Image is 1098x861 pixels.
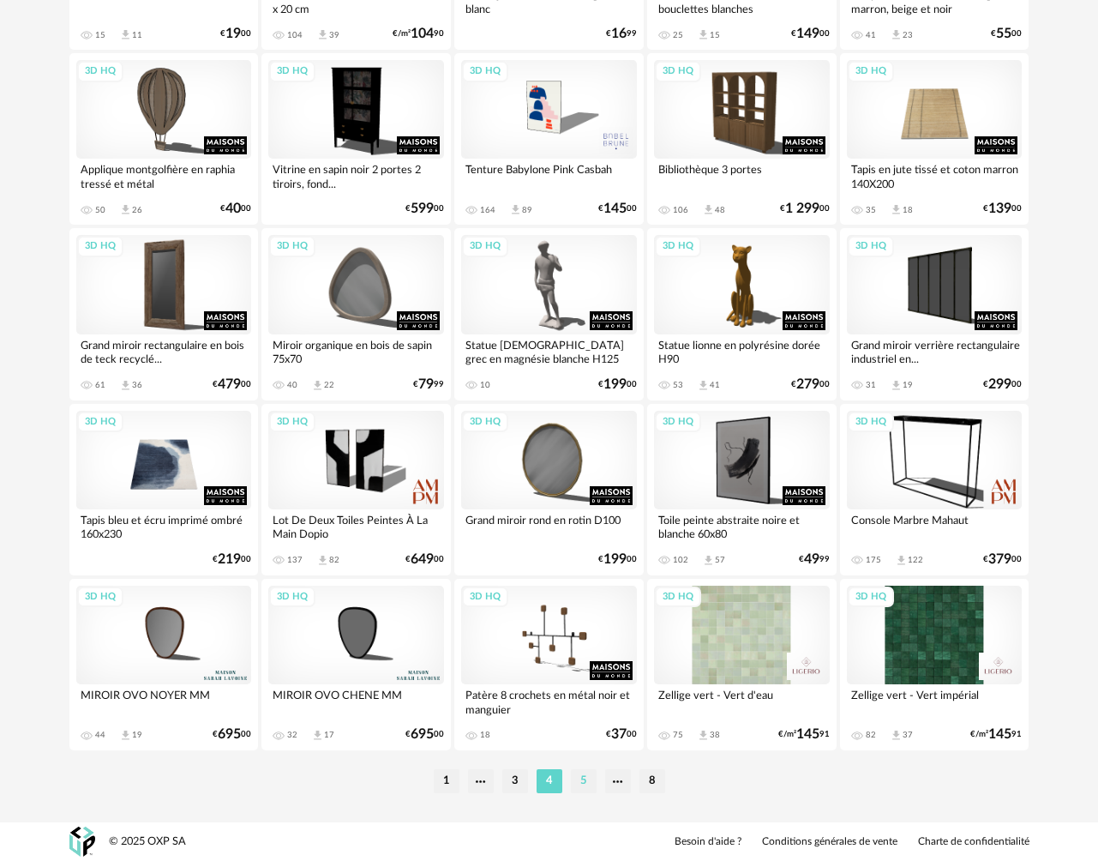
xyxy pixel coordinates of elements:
a: 3D HQ MIROIR OVO NOYER MM 44 Download icon 19 €69500 [69,579,259,750]
span: 19 [225,28,241,39]
a: 3D HQ Applique montgolfière en raphia tressé et métal 50 Download icon 26 €4000 [69,53,259,225]
div: 3D HQ [269,61,315,82]
div: 3D HQ [848,412,894,433]
div: 3D HQ [77,412,123,433]
div: €/m² 90 [393,28,444,39]
div: € 00 [213,729,251,740]
div: Tapis bleu et écru imprimé ombré 160x230 [76,509,252,544]
a: 3D HQ Grand miroir verrière rectangulaire industriel en... 31 Download icon 19 €29900 [840,228,1029,400]
div: Zellige vert - Vert d'eau [654,684,830,719]
div: € 00 [220,203,251,214]
div: Bibliothèque 3 portes [654,159,830,193]
img: OXP [69,827,95,857]
a: 3D HQ MIROIR OVO CHENE MM 32 Download icon 17 €69500 [261,579,451,750]
div: 22 [324,380,334,390]
span: Download icon [697,379,710,392]
div: 3D HQ [655,587,701,608]
div: Grand miroir rond en rotin D100 [461,509,637,544]
div: 18 [903,205,913,215]
span: 1 299 [785,203,819,214]
div: € 00 [213,554,251,565]
div: MIROIR OVO CHENE MM [268,684,444,719]
span: 219 [218,554,241,565]
div: € 00 [991,28,1022,39]
div: 82 [329,555,339,565]
span: 299 [988,379,1011,390]
div: 3D HQ [848,61,894,82]
div: Applique montgolfière en raphia tressé et métal [76,159,252,193]
div: 3D HQ [269,412,315,433]
span: 40 [225,203,241,214]
div: Lot De Deux Toiles Peintes À La Main Dopio [268,509,444,544]
div: Zellige vert - Vert impérial [847,684,1023,719]
span: Download icon [890,379,903,392]
div: Grand miroir rectangulaire en bois de teck recyclé... [76,334,252,369]
span: Download icon [895,554,908,567]
div: 32 [287,730,297,740]
div: Statue lionne en polyrésine dorée H90 [654,334,830,369]
div: 104 [287,30,303,40]
div: 106 [673,205,688,215]
div: 53 [673,380,683,390]
span: Download icon [119,203,132,216]
span: Download icon [697,729,710,742]
div: 41 [866,30,876,40]
a: 3D HQ Vitrine en sapin noir 2 portes 2 tiroirs, fond... €59900 [261,53,451,225]
span: 149 [796,28,819,39]
span: 16 [611,28,627,39]
li: 3 [502,769,528,793]
div: © 2025 OXP SA [109,834,186,849]
span: 79 [418,379,434,390]
div: 38 [710,730,720,740]
div: 40 [287,380,297,390]
a: 3D HQ Statue lionne en polyrésine dorée H90 53 Download icon 41 €27900 [647,228,837,400]
div: 3D HQ [655,236,701,257]
a: 3D HQ Miroir organique en bois de sapin 75x70 40 Download icon 22 €7999 [261,228,451,400]
div: 3D HQ [655,412,701,433]
div: 19 [132,730,142,740]
div: Tapis en jute tissé et coton marron 140X200 [847,159,1023,193]
span: 49 [804,554,819,565]
a: 3D HQ Toile peinte abstraite noire et blanche 60x80 102 Download icon 57 €4999 [647,404,837,575]
span: 145 [603,203,627,214]
div: 3D HQ [77,587,123,608]
span: 139 [988,203,1011,214]
div: 3D HQ [848,236,894,257]
div: € 00 [983,203,1022,214]
a: 3D HQ Console Marbre Mahaut 175 Download icon 122 €37900 [840,404,1029,575]
div: 11 [132,30,142,40]
span: Download icon [702,203,715,216]
a: Charte de confidentialité [918,835,1029,849]
div: 164 [480,205,495,215]
div: 75 [673,730,683,740]
div: 50 [95,205,105,215]
span: Download icon [119,729,132,742]
div: € 00 [983,554,1022,565]
div: € 00 [983,379,1022,390]
a: 3D HQ Zellige vert - Vert d'eau 75 Download icon 38 €/m²14591 [647,579,837,750]
div: 3D HQ [655,61,701,82]
div: € 99 [413,379,444,390]
span: Download icon [311,729,324,742]
div: Toile peinte abstraite noire et blanche 60x80 [654,509,830,544]
span: 145 [796,729,819,740]
div: 57 [715,555,725,565]
div: € 00 [606,729,637,740]
span: 695 [218,729,241,740]
li: 1 [434,769,459,793]
div: MIROIR OVO NOYER MM [76,684,252,719]
li: 5 [571,769,597,793]
div: 18 [480,730,490,740]
div: 44 [95,730,105,740]
a: Conditions générales de vente [762,835,897,849]
div: € 00 [405,554,444,565]
span: Download icon [119,28,132,41]
div: 25 [673,30,683,40]
a: 3D HQ Tapis en jute tissé et coton marron 140X200 35 Download icon 18 €13900 [840,53,1029,225]
div: € 00 [405,203,444,214]
span: Download icon [890,28,903,41]
span: 104 [411,28,434,39]
div: € 00 [791,379,830,390]
span: Download icon [697,28,710,41]
div: 3D HQ [269,587,315,608]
